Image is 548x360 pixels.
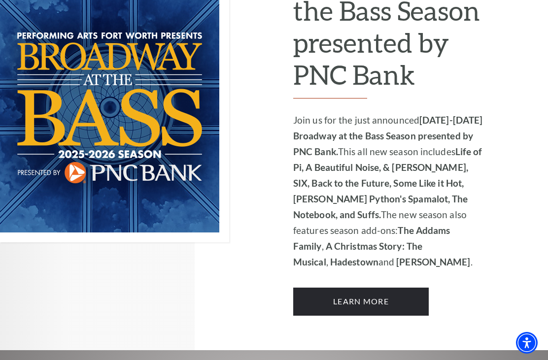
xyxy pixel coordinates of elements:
[396,256,470,267] strong: [PERSON_NAME]
[516,332,538,354] div: Accessibility Menu
[293,288,429,315] a: Learn More 2025-2026 Broadway at the Bass Season presented by PNC Bank
[330,256,378,267] strong: Hadestown
[293,225,450,252] strong: The Addams Family
[293,146,482,220] strong: Life of Pi, A Beautiful Noise, & [PERSON_NAME], SIX, Back to the Future, Some Like it Hot, [PERSO...
[293,240,422,267] strong: A Christmas Story: The Musical
[293,112,484,270] p: Join us for the just announced This all new season includes The new season also features season a...
[293,114,482,157] strong: [DATE]-[DATE] Broadway at the Bass Season presented by PNC Bank.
